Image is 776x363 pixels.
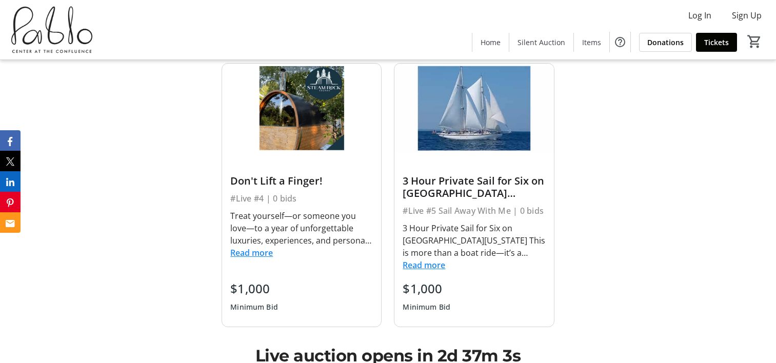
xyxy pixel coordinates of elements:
[724,7,770,24] button: Sign Up
[230,247,273,259] button: Read more
[732,9,762,22] span: Sign Up
[403,298,450,316] div: Minimum Bid
[639,33,692,52] a: Donations
[230,210,373,247] div: Treat yourself—or someone you love—to a year of unforgettable luxuries, experiences, and personal...
[647,37,684,48] span: Donations
[230,279,278,298] div: $1,000
[403,175,545,199] div: 3 Hour Private Sail for Six on [GEOGRAPHIC_DATA][US_STATE]
[472,33,509,52] a: Home
[509,33,573,52] a: Silent Auction
[745,32,764,51] button: Cart
[696,33,737,52] a: Tickets
[230,191,373,206] div: #Live #4 | 0 bids
[680,7,720,24] button: Log In
[222,64,381,153] img: Don't Lift a Finger!
[574,33,609,52] a: Items
[230,175,373,187] div: Don't Lift a Finger!
[394,64,553,153] img: 3 Hour Private Sail for Six on Lake Michigan
[582,37,601,48] span: Items
[403,279,450,298] div: $1,000
[481,37,501,48] span: Home
[403,204,545,218] div: #Live #5 Sail Away With Me | 0 bids
[230,298,278,316] div: Minimum Bid
[610,32,630,52] button: Help
[403,222,545,259] div: 3 Hour Private Sail for Six on [GEOGRAPHIC_DATA][US_STATE] This is more than a boat ride—it’s a p...
[403,259,445,271] button: Read more
[688,9,711,22] span: Log In
[518,37,565,48] span: Silent Auction
[704,37,729,48] span: Tickets
[6,4,97,55] img: Pablo Center's Logo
